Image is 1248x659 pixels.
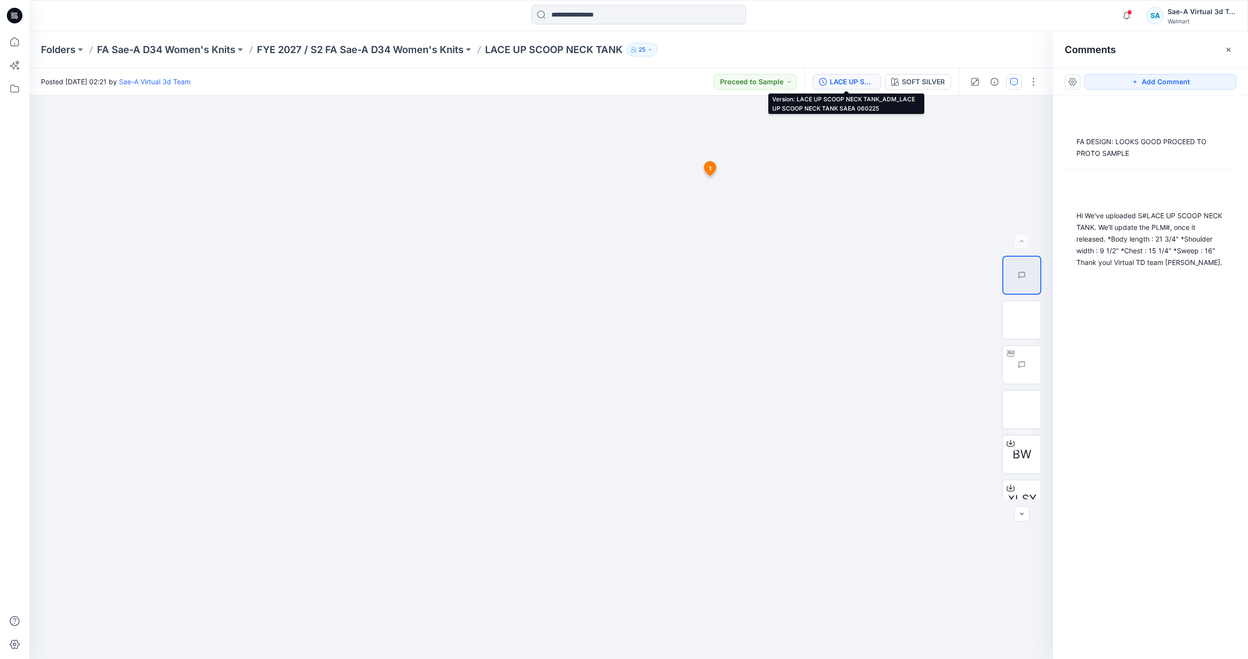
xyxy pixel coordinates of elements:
[257,43,464,56] a: FYE 2027 / S2 FA Sae-A D34 Women's Knits
[97,43,235,56] a: FA Sae-A D34 Women's Knits
[987,74,1002,90] button: Details
[902,76,945,87] div: SOFT SILVER
[1065,44,1116,56] h2: Comments
[626,43,658,56] button: 25
[119,77,191,86] a: Sae-A Virtual 3d Team
[1168,18,1236,25] div: Walmart
[1013,446,1032,463] span: BW
[1076,210,1225,268] div: Hi We've uploaded S#LACE UP SCOOP NECK TANK. We'll update the PLM#, once it released. *Body lengt...
[41,76,191,87] span: Posted [DATE] 02:21 by
[1076,136,1225,159] div: FA DESIGN: LOOKS GOOD PROCEED TO PROTO SAMPLE
[885,74,951,90] button: SOFT SILVER
[1084,74,1236,90] button: Add Comment
[639,44,645,55] p: 25
[1008,490,1036,508] span: XLSX
[41,43,76,56] a: Folders
[485,43,623,56] p: LACE UP SCOOP NECK TANK
[830,76,875,87] div: LACE UP SCOOP NECK TANK_ADM_LACE UP SCOOP NECK TANK SAEA 060225
[813,74,881,90] button: LACE UP SCOOP NECK TANK_ADM_LACE UP SCOOP NECK TANK SAEA 060225
[1146,7,1164,24] div: SA
[1168,6,1236,18] div: Sae-A Virtual 3d Team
